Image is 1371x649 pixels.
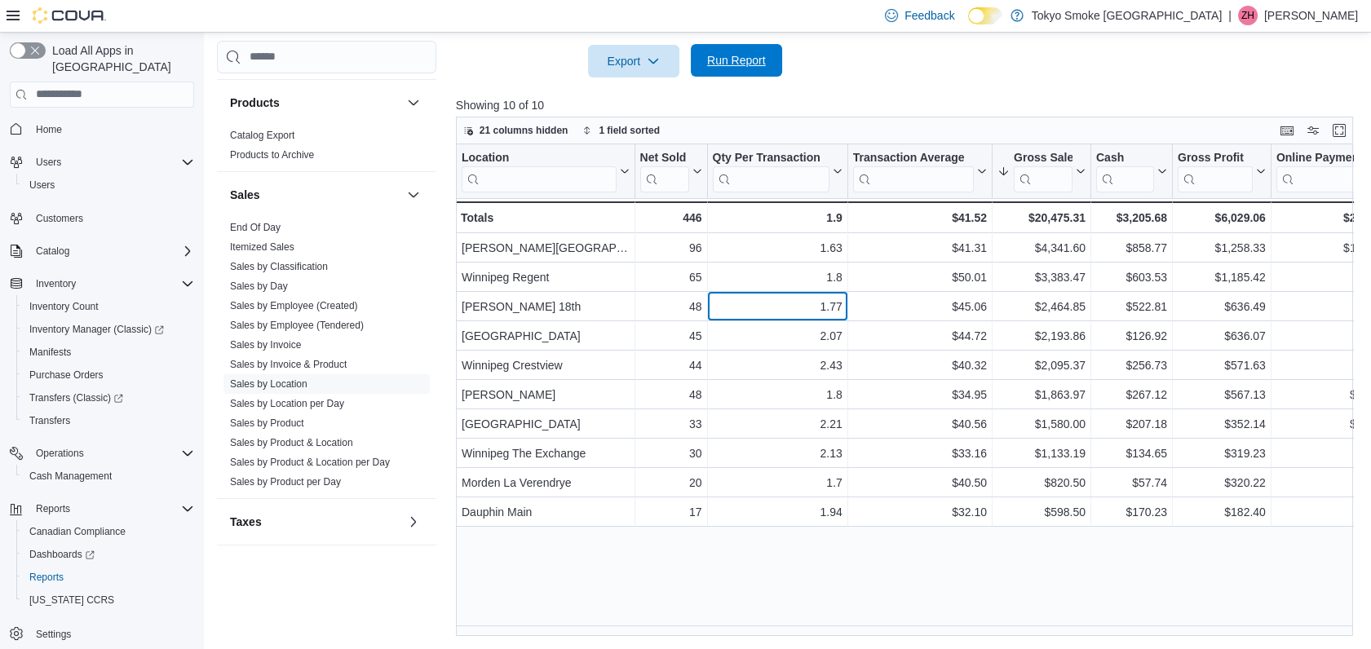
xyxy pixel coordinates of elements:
span: Sales by Product [230,417,304,430]
span: Users [29,152,194,172]
div: Transaction Average [853,150,974,166]
div: 48 [639,385,701,404]
div: $41.31 [853,238,987,258]
span: Inventory Manager (Classic) [23,320,194,339]
div: $170.23 [1096,502,1167,522]
span: Reports [29,499,194,519]
span: Operations [29,444,194,463]
div: $319.23 [1178,444,1266,463]
div: $3,205.68 [1096,208,1167,227]
div: $636.49 [1178,297,1266,316]
div: 446 [639,208,701,227]
a: Itemized Sales [230,241,294,253]
div: $858.77 [1096,238,1167,258]
div: $820.50 [997,473,1086,492]
div: $571.63 [1178,355,1266,375]
span: Purchase Orders [23,365,194,385]
div: 2.13 [712,444,842,463]
span: Settings [36,628,71,641]
button: 21 columns hidden [457,121,575,140]
div: $603.53 [1096,267,1167,287]
span: Customers [29,208,194,228]
div: $522.81 [1096,297,1167,316]
div: 2.07 [712,326,842,346]
div: $2,095.37 [997,355,1086,375]
span: Sales by Day [230,280,288,293]
div: [PERSON_NAME] [462,385,630,404]
button: Users [16,174,201,196]
div: $1,863.97 [997,385,1086,404]
p: Showing 10 of 10 [456,97,1363,113]
button: Inventory [3,272,201,295]
a: Sales by Product & Location [230,437,353,448]
button: Cash Management [16,465,201,488]
div: Sales [217,218,436,498]
span: Transfers (Classic) [23,388,194,408]
span: Sales by Employee (Created) [230,299,358,312]
button: Keyboard shortcuts [1277,121,1297,140]
span: Sales by Invoice [230,338,301,351]
div: $6,029.06 [1178,208,1266,227]
a: Sales by Location per Day [230,398,344,409]
button: [US_STATE] CCRS [16,589,201,611]
div: Totals [461,208,630,227]
span: Catalog [36,245,69,258]
span: Dashboards [23,545,194,564]
button: Products [230,95,400,111]
button: Catalog [29,241,76,261]
span: Cash Management [23,466,194,486]
a: Sales by Product [230,417,304,429]
div: $50.01 [853,267,987,287]
span: Catalog Export [230,129,294,142]
div: 45 [639,326,701,346]
div: $57.74 [1096,473,1167,492]
div: $20,475.31 [997,208,1086,227]
a: Catalog Export [230,130,294,141]
span: Catalog [29,241,194,261]
a: Transfers [23,411,77,430]
span: Export [598,45,670,77]
div: Gross Profit [1178,150,1253,192]
span: Reports [29,571,64,584]
div: [GEOGRAPHIC_DATA] [462,326,630,346]
span: Inventory Count [29,300,99,313]
div: $40.32 [853,355,987,375]
span: Manifests [23,342,194,362]
div: Morden La Verendrye [462,473,630,492]
div: $1,133.19 [997,444,1086,463]
a: Sales by Employee (Created) [230,300,358,311]
div: $320.22 [1178,473,1266,492]
div: $2,193.86 [997,326,1086,346]
button: Reports [29,499,77,519]
button: 1 field sorted [576,121,666,140]
div: Qty Per Transaction [712,150,829,166]
button: Run Report [691,44,782,77]
span: [US_STATE] CCRS [29,594,114,607]
div: 65 [639,267,701,287]
button: Enter fullscreen [1329,121,1349,140]
span: Sales by Classification [230,260,328,273]
div: 2.21 [712,414,842,434]
button: Sales [404,185,423,205]
button: Users [29,152,68,172]
span: Itemized Sales [230,241,294,254]
div: $32.10 [853,502,987,522]
span: Purchase Orders [29,369,104,382]
div: 17 [639,502,701,522]
span: Manifests [29,346,71,359]
a: Sales by Location [230,378,307,390]
span: Sales by Location [230,377,307,391]
button: Display options [1303,121,1323,140]
a: Inventory Manager (Classic) [23,320,170,339]
div: Cash [1096,150,1154,166]
div: $45.06 [853,297,987,316]
div: 2.43 [712,355,842,375]
span: Transfers [23,411,194,430]
button: Operations [3,442,201,465]
div: Gross Sales [1014,150,1072,166]
a: Customers [29,209,90,228]
div: $33.16 [853,444,987,463]
div: $3,383.47 [997,267,1086,287]
div: Gross Sales [1014,150,1072,192]
a: Purchase Orders [23,365,110,385]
